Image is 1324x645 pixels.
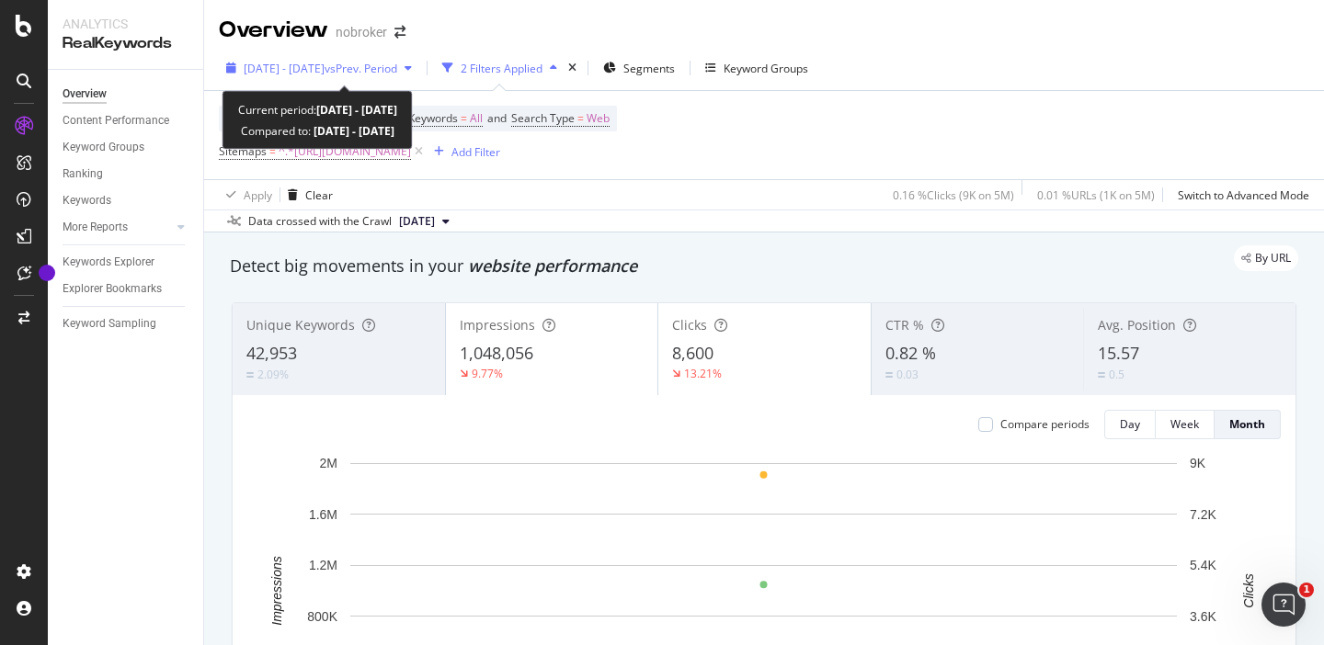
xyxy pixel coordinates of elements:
[596,53,682,83] button: Segments
[305,187,333,203] div: Clear
[1299,583,1314,597] span: 1
[1098,342,1139,364] span: 15.57
[39,265,55,281] div: Tooltip anchor
[63,253,190,272] a: Keywords Explorer
[63,191,190,210] a: Keywords
[1098,372,1105,378] img: Equal
[63,138,190,157] a: Keyword Groups
[724,61,808,76] div: Keyword Groups
[279,139,411,164] span: ^.*[URL][DOMAIN_NAME]
[885,342,936,364] span: 0.82 %
[1241,573,1256,607] text: Clicks
[672,342,713,364] span: 8,600
[257,367,289,382] div: 2.09%
[893,187,1014,203] div: 0.16 % Clicks ( 9K on 5M )
[392,210,457,232] button: [DATE]
[565,59,580,77] div: times
[63,253,154,272] div: Keywords Explorer
[896,367,919,382] div: 0.03
[219,53,419,83] button: [DATE] - [DATE]vsPrev. Period
[1234,245,1298,271] div: legacy label
[1109,367,1124,382] div: 0.5
[63,279,190,299] a: Explorer Bookmarks
[309,507,337,522] text: 1.6M
[472,366,503,381] div: 9.77%
[246,372,254,378] img: Equal
[487,110,507,126] span: and
[885,316,924,334] span: CTR %
[63,33,188,54] div: RealKeywords
[63,164,103,184] div: Ranking
[269,143,276,159] span: =
[63,314,190,334] a: Keyword Sampling
[1178,187,1309,203] div: Switch to Advanced Mode
[1120,416,1140,432] div: Day
[1215,410,1281,439] button: Month
[309,558,337,572] text: 1.2M
[63,218,128,237] div: More Reports
[427,141,500,163] button: Add Filter
[311,123,394,139] b: [DATE] - [DATE]
[269,556,284,625] text: Impressions
[63,138,144,157] div: Keyword Groups
[241,120,394,141] div: Compared to:
[307,609,337,624] text: 800K
[219,180,272,209] button: Apply
[63,314,156,334] div: Keyword Sampling
[244,61,325,76] span: [DATE] - [DATE]
[408,110,458,126] span: Keywords
[63,85,190,104] a: Overview
[470,106,483,131] span: All
[623,61,675,76] span: Segments
[244,187,272,203] div: Apply
[63,218,172,237] a: More Reports
[280,180,333,209] button: Clear
[1000,416,1090,432] div: Compare periods
[1098,316,1176,334] span: Avg. Position
[460,342,533,364] span: 1,048,056
[394,26,405,39] div: arrow-right-arrow-left
[1190,507,1216,522] text: 7.2K
[684,366,722,381] div: 13.21%
[246,342,297,364] span: 42,953
[219,143,267,159] span: Sitemaps
[1037,187,1155,203] div: 0.01 % URLs ( 1K on 5M )
[1170,180,1309,209] button: Switch to Advanced Mode
[63,111,190,130] a: Content Performance
[1229,416,1265,432] div: Month
[885,372,893,378] img: Equal
[1190,609,1216,624] text: 3.6K
[316,102,397,118] b: [DATE] - [DATE]
[461,61,542,76] div: 2 Filters Applied
[325,61,397,76] span: vs Prev. Period
[248,213,392,230] div: Data crossed with the Crawl
[63,15,188,33] div: Analytics
[1261,583,1306,627] iframe: Intercom live chat
[460,316,535,334] span: Impressions
[336,23,387,41] div: nobroker
[1156,410,1215,439] button: Week
[1170,416,1199,432] div: Week
[63,164,190,184] a: Ranking
[219,15,328,46] div: Overview
[1255,253,1291,264] span: By URL
[672,316,707,334] span: Clicks
[320,456,337,470] text: 2M
[63,279,162,299] div: Explorer Bookmarks
[1104,410,1156,439] button: Day
[451,144,500,160] div: Add Filter
[698,53,816,83] button: Keyword Groups
[63,191,111,210] div: Keywords
[1190,456,1206,470] text: 9K
[238,99,397,120] div: Current period:
[461,110,467,126] span: =
[399,213,435,230] span: 2025 Aug. 4th
[587,106,610,131] span: Web
[435,53,565,83] button: 2 Filters Applied
[1190,558,1216,572] text: 5.4K
[246,316,355,334] span: Unique Keywords
[577,110,584,126] span: =
[511,110,575,126] span: Search Type
[63,85,107,104] div: Overview
[63,111,169,130] div: Content Performance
